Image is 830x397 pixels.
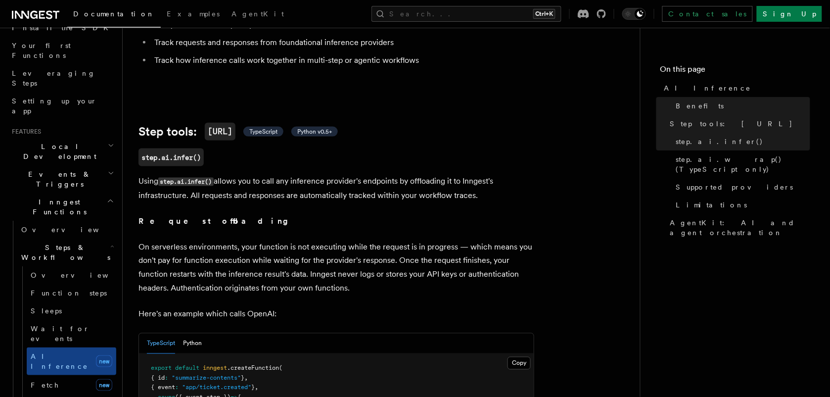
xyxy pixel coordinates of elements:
span: Setting up your app [12,97,97,115]
a: Wait for events [27,320,116,347]
kbd: Ctrl+K [533,9,555,19]
span: Sleeps [31,307,62,315]
span: Documentation [73,10,155,18]
a: Step tools:[URL] TypeScript Python v0.5+ [138,123,338,141]
a: Sleeps [27,302,116,320]
button: Steps & Workflows [17,239,116,266]
a: AI Inference [660,79,810,97]
a: Your first Functions [8,37,116,64]
span: Fetch [31,381,59,389]
a: AgentKit: AI and agent orchestration [666,214,810,242]
span: Benefits [676,101,724,111]
a: Overview [17,221,116,239]
a: Examples [161,3,226,27]
span: Supported providers [676,182,793,192]
a: Overview [27,266,116,284]
span: Features [8,128,41,136]
span: Local Development [8,142,108,161]
button: Local Development [8,138,116,165]
span: { event [151,384,175,391]
a: Install the SDK [8,19,116,37]
span: Inngest Functions [8,197,107,217]
a: step.ai.infer() [672,133,810,150]
li: Track how inference calls work together in multi-step or agentic workflows [151,53,534,67]
span: { id [151,375,165,382]
a: Setting up your app [8,92,116,120]
span: , [255,384,258,391]
button: Python [183,334,202,354]
a: step.ai.wrap() (TypeScript only) [672,150,810,178]
a: Contact sales [662,6,753,22]
span: new [96,355,112,367]
a: Limitations [672,196,810,214]
a: Function steps [27,284,116,302]
button: Copy [507,357,531,370]
span: AI Inference [664,83,751,93]
span: default [175,365,199,372]
span: ( [279,365,282,372]
span: Function steps [31,289,107,297]
span: .createFunction [227,365,279,372]
span: Step tools: [URL] [670,119,793,129]
span: inngest [203,365,227,372]
span: Overview [31,271,133,279]
span: Install the SDK [12,24,114,32]
h4: On this page [660,63,810,79]
span: } [241,375,244,382]
span: AI Inference [31,352,88,370]
span: Examples [167,10,220,18]
span: Leveraging Steps [12,69,95,87]
span: AgentKit: AI and agent orchestration [670,218,810,238]
span: new [96,379,112,391]
a: Supported providers [672,178,810,196]
code: step.ai.infer() [158,178,214,186]
code: [URL] [205,123,235,141]
span: TypeScript [249,128,277,136]
span: export [151,365,172,372]
p: Here's an example which calls OpenAI: [138,307,534,321]
span: Overview [21,226,123,234]
a: Sign Up [757,6,822,22]
strong: Request offloading [138,216,295,226]
a: AgentKit [226,3,290,27]
span: Your first Functions [12,42,71,59]
p: Using allows you to call any inference provider's endpoints by offloading it to Inngest's infrast... [138,174,534,202]
button: Events & Triggers [8,165,116,193]
button: TypeScript [147,334,175,354]
span: "app/ticket.created" [182,384,251,391]
span: Events & Triggers [8,169,108,189]
span: , [244,375,248,382]
span: : [165,375,168,382]
span: Wait for events [31,325,90,343]
span: Steps & Workflows [17,243,110,262]
a: Step tools: [URL] [666,115,810,133]
p: On serverless environments, your function is not executing while the request is in progress — whi... [138,240,534,296]
button: Toggle dark mode [622,8,646,20]
button: Search...Ctrl+K [371,6,561,22]
span: AgentKit [231,10,284,18]
a: step.ai.infer() [138,149,204,166]
button: Inngest Functions [8,193,116,221]
span: step.ai.infer() [676,137,764,147]
span: Python v0.5+ [297,128,332,136]
a: Documentation [67,3,161,28]
span: Limitations [676,200,747,210]
a: Benefits [672,97,810,115]
a: Leveraging Steps [8,64,116,92]
span: : [175,384,179,391]
a: Fetchnew [27,375,116,395]
span: step.ai.wrap() (TypeScript only) [676,154,810,174]
span: "summarize-contents" [172,375,241,382]
li: Track requests and responses from foundational inference providers [151,36,534,50]
span: } [251,384,255,391]
a: AI Inferencenew [27,347,116,375]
